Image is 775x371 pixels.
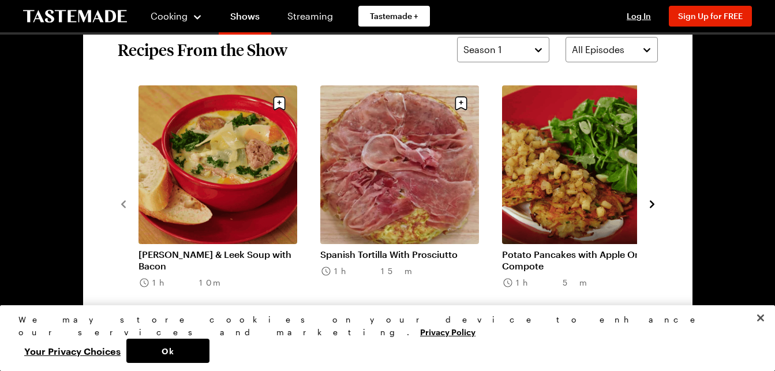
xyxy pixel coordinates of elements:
button: All Episodes [566,37,658,62]
button: Close [748,305,773,331]
div: Privacy [18,313,747,363]
button: Save recipe [632,92,654,114]
button: Season 1 [457,37,549,62]
a: More information about your privacy, opens in a new tab [420,326,476,337]
span: All Episodes [572,43,624,57]
a: To Tastemade Home Page [23,10,127,23]
span: Season 1 [463,43,501,57]
button: Cooking [150,2,203,30]
div: 1 / 8 [138,85,320,321]
a: Spanish Tortilla With Prosciutto [320,249,479,260]
a: Potato Pancakes with Apple Onion Compote [502,249,661,272]
button: navigate to previous item [118,196,129,210]
button: Sign Up for FREE [669,6,752,27]
button: Log In [616,10,662,22]
a: [PERSON_NAME] & Leek Soup with Bacon [138,249,297,272]
h2: Recipes From the Show [118,39,287,60]
a: Shows [219,2,271,35]
div: 3 / 8 [502,85,684,321]
button: Save recipe [450,92,472,114]
span: Tastemade + [370,10,418,22]
div: We may store cookies on your device to enhance our services and marketing. [18,313,747,339]
button: Your Privacy Choices [18,339,126,363]
div: 2 / 8 [320,85,502,321]
button: Save recipe [268,92,290,114]
span: Cooking [151,10,188,21]
span: Sign Up for FREE [678,11,743,21]
span: Log In [627,11,651,21]
button: navigate to next item [646,196,658,210]
a: Tastemade + [358,6,430,27]
button: Ok [126,339,209,363]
